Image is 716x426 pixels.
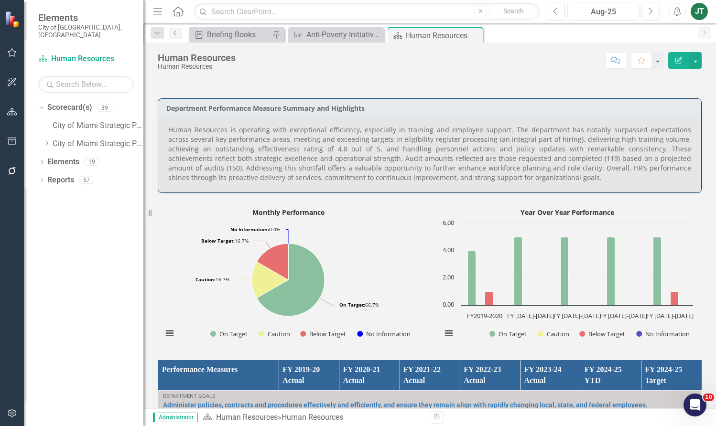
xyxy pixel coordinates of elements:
[437,205,702,348] div: Year Over Year Performance. Highcharts interactive chart.
[53,138,143,149] a: City of Miami Strategic Plan (NEW)
[97,104,112,112] div: 39
[339,301,365,308] tspan: On Target:
[163,327,176,340] button: View chart menu, Monthly Performance
[158,205,423,348] div: Monthly Performance. Highcharts interactive chart.
[47,102,92,113] a: Scorecard(s)
[282,413,343,422] div: Human Resources
[195,276,216,283] tspan: Caution:
[443,245,454,254] text: 4.00
[683,394,706,416] iframe: Intercom live chat
[468,251,476,305] path: FY2019-2020, 4. On Target.
[194,3,540,20] input: Search ClearPoint...
[163,394,696,399] div: Department Goals
[163,402,696,409] a: Administer policies, contracts and procedures effectively and efficiently, and ensure they remain...
[507,311,554,320] text: FY [DATE]-[DATE]
[561,237,569,305] path: FY 2021-2022, 5. On Target.
[216,413,278,422] a: Human Resources
[252,262,288,298] path: Caution, 1.
[521,208,614,217] text: Year Over Year Performance
[514,237,522,305] path: FY 2020-2021, 5. On Target.
[468,237,662,305] g: On Target, bar series 1 of 4 with 5 bars.
[607,237,615,305] path: FY 2022-2023, 5. On Target.
[5,11,22,27] img: ClearPoint Strategy
[38,23,134,39] small: City of [GEOGRAPHIC_DATA], [GEOGRAPHIC_DATA]
[38,53,134,64] a: Human Resources
[579,330,626,338] button: Show Below Target
[53,120,143,131] a: City of Miami Strategic Plan
[437,205,698,348] svg: Interactive chart
[153,413,198,422] span: Administrator
[357,330,410,338] button: Show No Information
[339,301,379,308] text: 66.7%
[503,7,524,15] span: Search
[201,237,235,244] tspan: Below Target:
[257,244,288,280] path: Below Target, 1.
[300,330,347,338] button: Show Below Target
[210,330,248,338] button: Show On Target
[571,6,636,18] div: Aug-25
[158,63,236,70] div: Human Resources
[195,276,229,283] text: 16.7%
[79,176,94,184] div: 57
[467,311,502,320] text: FY2019-2020
[538,330,569,338] button: Show Caution
[47,157,79,168] a: Elements
[703,394,714,401] span: 10
[252,208,325,217] text: Monthly Performance
[671,291,679,305] path: FY 2023-2024, 1. Below Target.
[485,291,493,305] path: FY2019-2020, 1. Below Target.
[600,311,647,320] text: FY [DATE]-[DATE]
[291,29,381,41] a: Anti-Poverty Initiatives (API) (number of people)
[653,237,662,305] path: FY 2023-2024, 5. On Target.
[443,300,454,309] text: 0.00
[38,76,134,93] input: Search Below...
[166,105,696,112] h3: Department Performance Measure Summary and Highlights
[158,53,236,63] div: Human Resources
[201,237,249,244] text: 16.7%
[158,205,419,348] svg: Interactive chart
[203,412,423,423] div: »
[646,311,694,320] text: FY [DATE]-[DATE]
[443,273,454,281] text: 2.00
[691,3,708,20] button: JT
[567,3,639,20] button: Aug-25
[191,29,270,41] a: Briefing Books
[306,29,381,41] div: Anti-Poverty Initiatives (API) (number of people)
[257,244,325,316] path: On Target, 4.
[84,158,99,166] div: 19
[636,330,689,338] button: Show No Information
[158,390,702,412] td: Double-Click to Edit Right Click for Context Menu
[207,29,270,41] div: Briefing Books
[443,218,454,227] text: 6.00
[38,12,134,23] span: Elements
[442,327,456,340] button: View chart menu, Year Over Year Performance
[230,226,280,233] text: 0.0%
[230,226,269,233] tspan: No Information:
[489,5,537,18] button: Search
[406,30,481,42] div: Human Resources
[489,330,527,338] button: Show On Target
[553,311,601,320] text: FY [DATE]-[DATE]
[259,330,290,338] button: Show Caution
[47,175,74,186] a: Reports
[485,291,679,305] g: Below Target, bar series 3 of 4 with 5 bars.
[168,125,691,182] p: Human Resources is operating with exceptional efficiency, especially in training and employee sup...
